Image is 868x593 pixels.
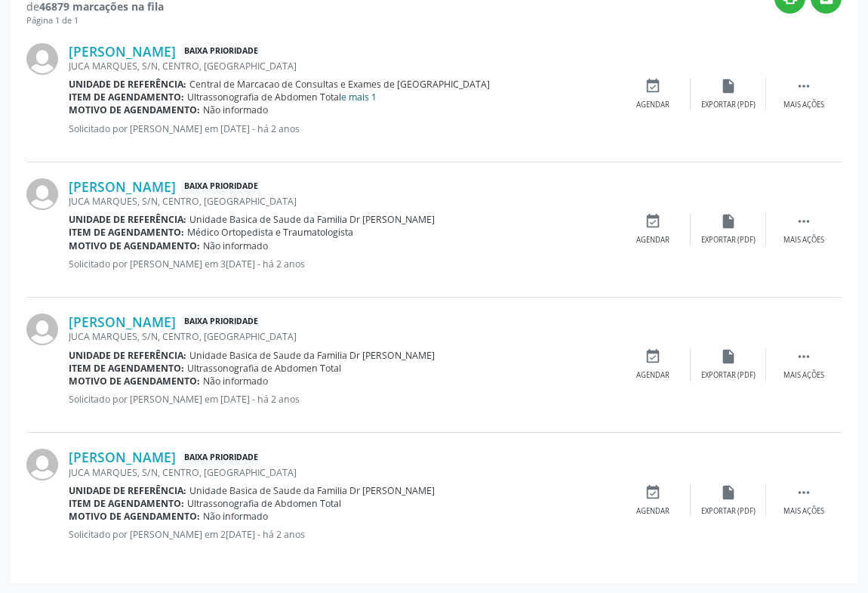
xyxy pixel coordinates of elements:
a: [PERSON_NAME] [69,313,176,330]
i: event_available [645,78,661,94]
b: Motivo de agendamento: [69,103,200,116]
p: Solicitado por [PERSON_NAME] em 2[DATE] - há 2 anos [69,528,615,541]
i:  [796,484,812,501]
b: Motivo de agendamento: [69,510,200,523]
div: JUCA MARQUES, S/N, CENTRO, [GEOGRAPHIC_DATA] [69,330,615,343]
span: Unidade Basica de Saude da Familia Dr [PERSON_NAME] [189,213,435,226]
div: Exportar (PDF) [701,100,756,110]
img: img [26,313,58,345]
div: Página 1 de 1 [26,14,164,27]
span: Baixa Prioridade [181,314,261,330]
i: insert_drive_file [720,484,737,501]
p: Solicitado por [PERSON_NAME] em 3[DATE] - há 2 anos [69,258,615,270]
div: Mais ações [783,370,824,381]
div: Exportar (PDF) [701,235,756,246]
span: Central de Marcacao de Consultas e Exames de [GEOGRAPHIC_DATA] [189,78,490,91]
span: Não informado [203,103,268,116]
span: Não informado [203,375,268,388]
img: img [26,178,58,210]
i: insert_drive_file [720,213,737,230]
img: img [26,449,58,480]
div: JUCA MARQUES, S/N, CENTRO, [GEOGRAPHIC_DATA] [69,195,615,208]
b: Unidade de referência: [69,78,186,91]
p: Solicitado por [PERSON_NAME] em [DATE] - há 2 anos [69,393,615,406]
p: Solicitado por [PERSON_NAME] em [DATE] - há 2 anos [69,122,615,135]
i: event_available [645,213,661,230]
img: img [26,43,58,75]
i:  [796,78,812,94]
a: [PERSON_NAME] [69,449,176,465]
div: Agendar [636,235,669,246]
span: Ultrassonografia de Abdomen Total [187,497,341,510]
div: Agendar [636,370,669,381]
b: Unidade de referência: [69,213,186,226]
a: [PERSON_NAME] [69,43,176,60]
span: Ultrassonografia de Abdomen Total [187,362,341,375]
i: event_available [645,348,661,365]
i: event_available [645,484,661,501]
span: Baixa Prioridade [181,43,261,59]
i:  [796,348,812,365]
div: JUCA MARQUES, S/N, CENTRO, [GEOGRAPHIC_DATA] [69,466,615,479]
div: Agendar [636,100,669,110]
span: Médico Ortopedista e Traumatologista [187,226,353,239]
i: insert_drive_file [720,78,737,94]
span: Unidade Basica de Saude da Familia Dr [PERSON_NAME] [189,484,435,497]
span: Unidade Basica de Saude da Familia Dr [PERSON_NAME] [189,349,435,362]
b: Item de agendamento: [69,497,184,510]
b: Unidade de referência: [69,349,186,362]
a: [PERSON_NAME] [69,178,176,195]
span: Não informado [203,239,268,252]
span: Não informado [203,510,268,523]
span: Ultrassonografia de Abdomen Total [187,91,377,103]
b: Motivo de agendamento: [69,239,200,252]
i: insert_drive_file [720,348,737,365]
div: Mais ações [783,235,824,246]
span: Baixa Prioridade [181,449,261,465]
div: Exportar (PDF) [701,506,756,517]
div: Agendar [636,506,669,517]
b: Item de agendamento: [69,226,184,239]
i:  [796,213,812,230]
div: Mais ações [783,100,824,110]
div: Mais ações [783,506,824,517]
span: Baixa Prioridade [181,179,261,195]
b: Unidade de referência: [69,484,186,497]
a: e mais 1 [341,91,377,103]
b: Item de agendamento: [69,362,184,375]
div: JUCA MARQUES, S/N, CENTRO, [GEOGRAPHIC_DATA] [69,60,615,73]
b: Motivo de agendamento: [69,375,200,388]
div: Exportar (PDF) [701,370,756,381]
b: Item de agendamento: [69,91,184,103]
